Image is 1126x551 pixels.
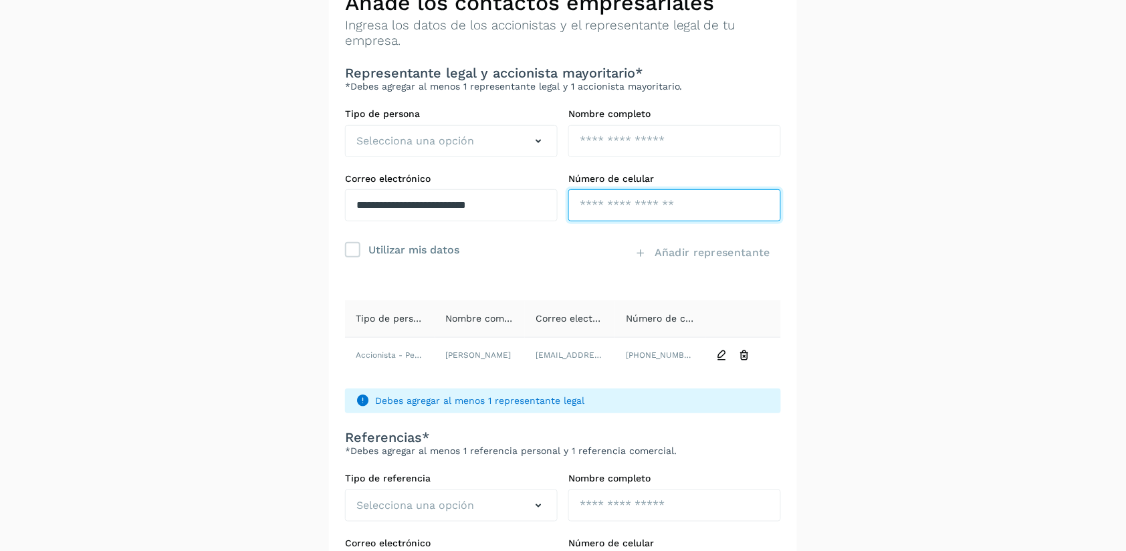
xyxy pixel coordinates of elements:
[356,498,474,514] span: Selecciona una opción
[568,473,781,484] label: Nombre completo
[345,445,781,457] p: *Debes agregar al menos 1 referencia personal y 1 referencia comercial.
[435,338,526,372] td: [PERSON_NAME]
[356,350,461,360] span: Accionista - Persona Física
[568,538,781,549] label: Número de celular
[345,18,781,49] p: Ingresa los datos de los accionistas y el representante legal de tu empresa.
[568,173,781,185] label: Número de celular
[525,338,615,372] td: [EMAIL_ADDRESS][DOMAIN_NAME]
[375,394,770,408] span: Debes agregar al menos 1 representante legal
[615,338,705,372] td: [PHONE_NUMBER]
[345,108,558,120] label: Tipo de persona
[345,173,558,185] label: Correo electrónico
[655,245,770,260] span: Añadir representante
[568,108,781,120] label: Nombre completo
[536,313,621,324] span: Correo electrónico
[368,240,459,258] div: Utilizar mis datos
[625,237,781,268] button: Añadir representante
[626,313,711,324] span: Número de celular
[345,473,558,484] label: Tipo de referencia
[345,65,781,81] h3: Representante legal y accionista mayoritario*
[356,313,430,324] span: Tipo de persona
[345,429,781,445] h3: Referencias*
[345,538,558,549] label: Correo electrónico
[446,313,528,324] span: Nombre completo
[345,81,781,92] p: *Debes agregar al menos 1 representante legal y 1 accionista mayoritario.
[356,133,474,149] span: Selecciona una opción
